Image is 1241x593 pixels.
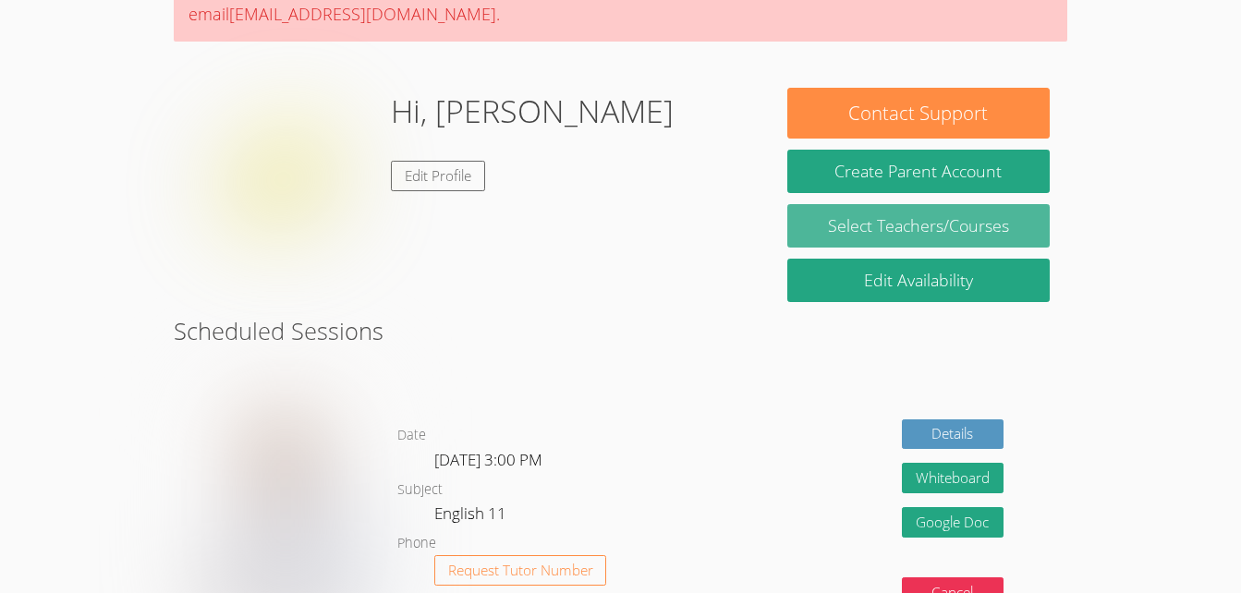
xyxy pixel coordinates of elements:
[448,563,593,577] span: Request Tutor Number
[787,88,1050,139] button: Contact Support
[397,532,436,555] dt: Phone
[397,478,443,502] dt: Subject
[787,259,1050,302] a: Edit Availability
[434,555,607,586] button: Request Tutor Number
[787,204,1050,248] a: Select Teachers/Courses
[397,424,426,447] dt: Date
[434,449,542,470] span: [DATE] 3:00 PM
[902,419,1004,450] a: Details
[391,161,485,191] a: Edit Profile
[787,150,1050,193] button: Create Parent Account
[902,507,1004,538] a: Google Doc
[902,463,1004,493] button: Whiteboard
[391,88,674,135] h1: Hi, [PERSON_NAME]
[191,88,376,272] img: default.png
[434,501,510,532] dd: English 11
[174,313,1067,348] h2: Scheduled Sessions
